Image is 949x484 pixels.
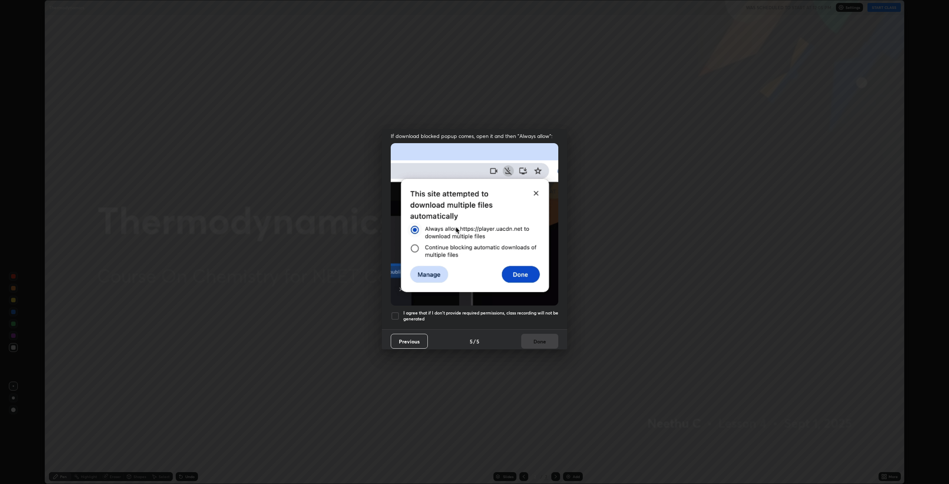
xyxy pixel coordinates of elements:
[391,132,558,139] span: If download blocked popup comes, open it and then "Always allow":
[476,338,479,345] h4: 5
[403,310,558,322] h5: I agree that if I don't provide required permissions, class recording will not be generated
[473,338,476,345] h4: /
[470,338,473,345] h4: 5
[391,143,558,305] img: downloads-permission-blocked.gif
[391,334,428,349] button: Previous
